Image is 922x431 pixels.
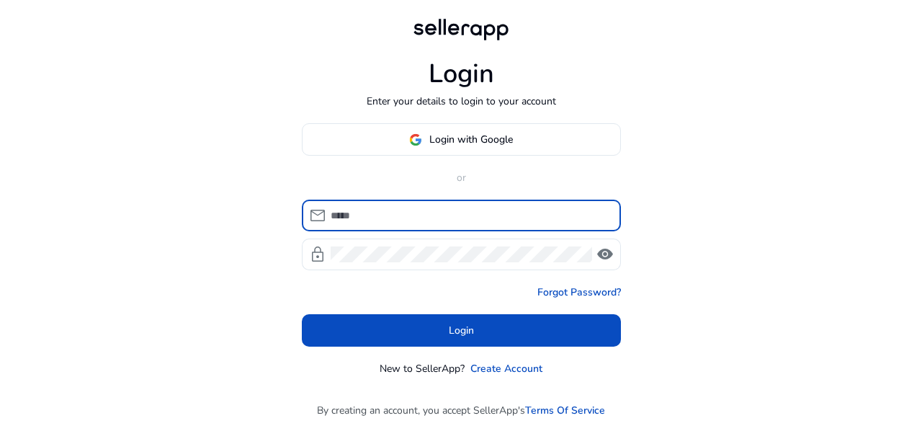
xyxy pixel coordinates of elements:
p: New to SellerApp? [380,361,465,376]
span: mail [309,207,326,224]
p: or [302,170,621,185]
button: Login with Google [302,123,621,156]
span: Login with Google [429,132,513,147]
p: Enter your details to login to your account [367,94,556,109]
a: Forgot Password? [537,285,621,300]
h1: Login [429,58,494,89]
a: Create Account [470,361,542,376]
button: Login [302,314,621,347]
span: Login [449,323,474,338]
a: Terms Of Service [525,403,605,418]
span: lock [309,246,326,263]
span: visibility [596,246,614,263]
img: google-logo.svg [409,133,422,146]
